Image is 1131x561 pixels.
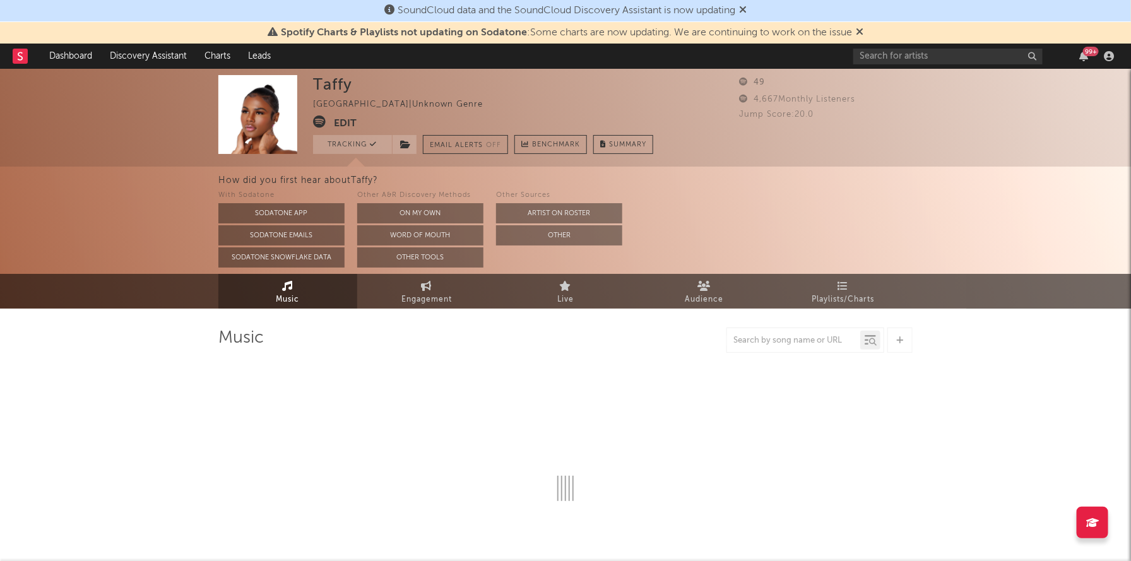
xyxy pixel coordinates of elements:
[496,225,622,245] button: Other
[853,49,1043,64] input: Search for artists
[313,135,392,154] button: Tracking
[401,292,452,307] span: Engagement
[727,336,860,346] input: Search by song name or URL
[40,44,101,69] a: Dashboard
[635,274,774,309] a: Audience
[609,141,646,148] span: Summary
[218,247,345,268] button: Sodatone Snowflake Data
[496,188,622,203] div: Other Sources
[423,135,508,154] button: Email AlertsOff
[739,110,814,119] span: Jump Score: 20.0
[218,225,345,245] button: Sodatone Emails
[398,6,735,16] span: SoundCloud data and the SoundCloud Discovery Assistant is now updating
[276,292,300,307] span: Music
[334,115,357,131] button: Edit
[101,44,196,69] a: Discovery Assistant
[1079,51,1088,61] button: 99+
[239,44,280,69] a: Leads
[313,75,352,93] div: Taffy
[218,173,1131,188] div: How did you first hear about Taffy ?
[514,135,587,154] a: Benchmark
[739,95,855,103] span: 4,667 Monthly Listeners
[496,203,622,223] button: Artist on Roster
[1083,47,1099,56] div: 99 +
[812,292,875,307] span: Playlists/Charts
[774,274,913,309] a: Playlists/Charts
[281,28,527,38] span: Spotify Charts & Playlists not updating on Sodatone
[357,203,483,223] button: On My Own
[218,274,357,309] a: Music
[856,28,863,38] span: Dismiss
[557,292,574,307] span: Live
[218,188,345,203] div: With Sodatone
[532,138,580,153] span: Benchmark
[496,274,635,309] a: Live
[281,28,852,38] span: : Some charts are now updating. We are continuing to work on the issue
[196,44,239,69] a: Charts
[357,247,483,268] button: Other Tools
[685,292,724,307] span: Audience
[739,6,747,16] span: Dismiss
[218,203,345,223] button: Sodatone App
[313,97,497,112] div: [GEOGRAPHIC_DATA] | Unknown Genre
[357,274,496,309] a: Engagement
[357,225,483,245] button: Word Of Mouth
[593,135,653,154] button: Summary
[357,188,483,203] div: Other A&R Discovery Methods
[739,78,765,86] span: 49
[486,142,501,149] em: Off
